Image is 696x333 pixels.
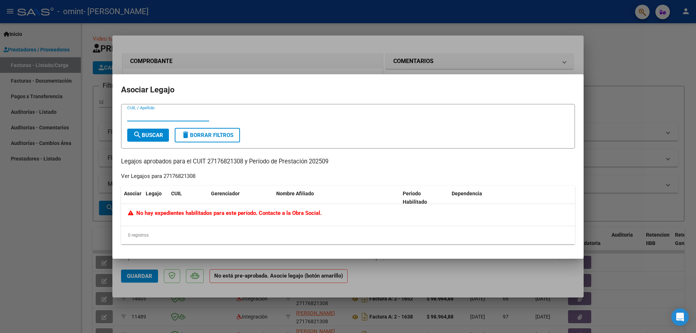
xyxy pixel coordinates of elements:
datatable-header-cell: Gerenciador [208,186,273,210]
button: Borrar Filtros [175,128,240,142]
div: Ver Legajos para 27176821308 [121,172,195,180]
datatable-header-cell: Legajo [143,186,168,210]
datatable-header-cell: Dependencia [449,186,575,210]
datatable-header-cell: CUIL [168,186,208,210]
span: Gerenciador [211,191,240,196]
h2: Asociar Legajo [121,83,575,97]
div: Open Intercom Messenger [671,308,689,326]
span: Nombre Afiliado [276,191,314,196]
div: 0 registros [121,226,575,244]
span: No hay expedientes habilitados para este período. Contacte a la Obra Social. [128,210,322,216]
span: Borrar Filtros [181,132,233,138]
span: Legajo [146,191,162,196]
p: Legajos aprobados para el CUIT 27176821308 y Período de Prestación 202509 [121,157,575,166]
span: Dependencia [452,191,482,196]
datatable-header-cell: Asociar [121,186,143,210]
mat-icon: search [133,130,142,139]
span: Buscar [133,132,163,138]
datatable-header-cell: Nombre Afiliado [273,186,400,210]
datatable-header-cell: Periodo Habilitado [400,186,449,210]
span: Asociar [124,191,141,196]
mat-icon: delete [181,130,190,139]
span: CUIL [171,191,182,196]
button: Buscar [127,129,169,142]
span: Periodo Habilitado [403,191,427,205]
